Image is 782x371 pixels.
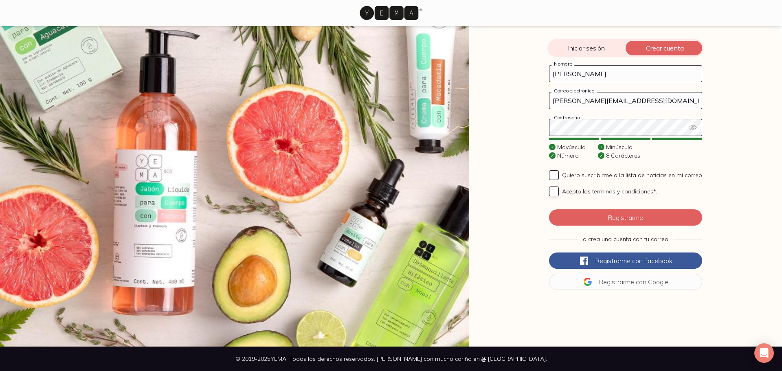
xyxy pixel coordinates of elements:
[599,278,646,286] span: Registrarme con
[562,171,702,179] span: Quiero suscribirme a la lista de noticias en mi correo
[551,88,597,94] label: Correo electrónico
[549,187,559,196] input: Acepto los términos y condiciones*.
[592,188,653,195] a: términos y condiciones
[598,152,647,159] li: 8 Carácteres
[377,355,547,362] span: [PERSON_NAME] con mucho cariño en [GEOGRAPHIC_DATA].
[562,188,657,195] span: Acepto los *.
[598,143,647,151] li: Minúscula
[595,257,643,265] span: Registrarme con
[626,44,704,52] span: Crear cuenta
[549,252,702,269] button: Registrarme conFacebook
[549,274,702,290] button: Registrarme conGoogle
[549,209,702,226] button: Registrarme
[549,170,559,180] input: Quiero suscribirme a la lista de noticias en mi correo
[551,114,582,121] label: Contraseña
[754,343,774,363] div: Open Intercom Messenger
[551,61,574,67] label: Nombre
[583,235,668,243] span: o crea una cuenta con tu correo
[549,152,598,159] li: Número
[549,143,598,151] li: Mayúscula
[547,44,626,52] span: Iniciar sesión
